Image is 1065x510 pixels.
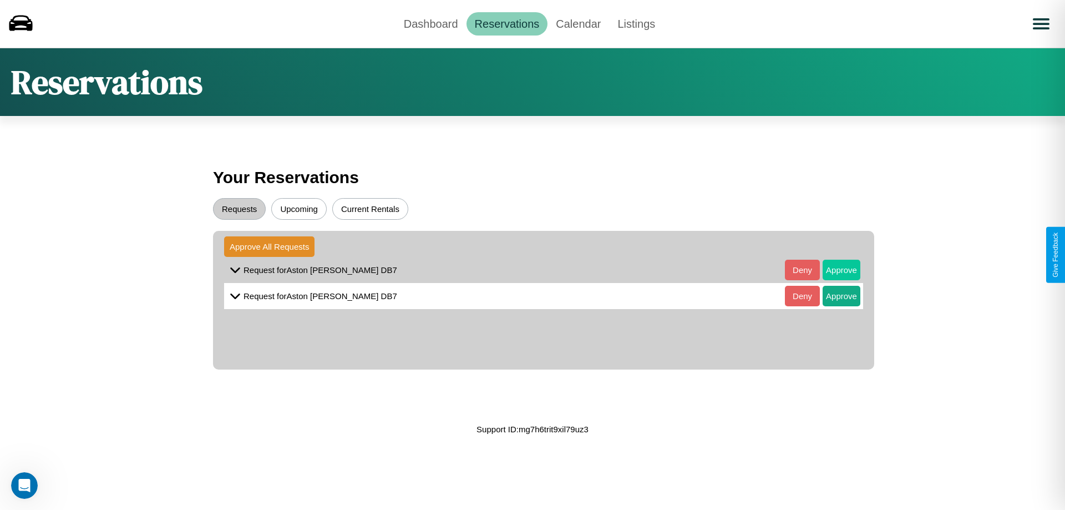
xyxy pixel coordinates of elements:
[244,289,397,304] p: Request for Aston [PERSON_NAME] DB7
[466,12,548,36] a: Reservations
[244,262,397,277] p: Request for Aston [PERSON_NAME] DB7
[213,163,852,193] h3: Your Reservations
[1026,8,1057,39] button: Open menu
[11,472,38,499] iframe: Intercom live chat
[785,286,820,306] button: Deny
[609,12,663,36] a: Listings
[785,260,820,280] button: Deny
[332,198,408,220] button: Current Rentals
[11,59,202,105] h1: Reservations
[224,236,315,257] button: Approve All Requests
[271,198,327,220] button: Upcoming
[1052,233,1059,277] div: Give Feedback
[823,260,860,280] button: Approve
[476,422,589,437] p: Support ID: mg7h6trit9xil79uz3
[823,286,860,306] button: Approve
[547,12,609,36] a: Calendar
[395,12,466,36] a: Dashboard
[213,198,266,220] button: Requests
